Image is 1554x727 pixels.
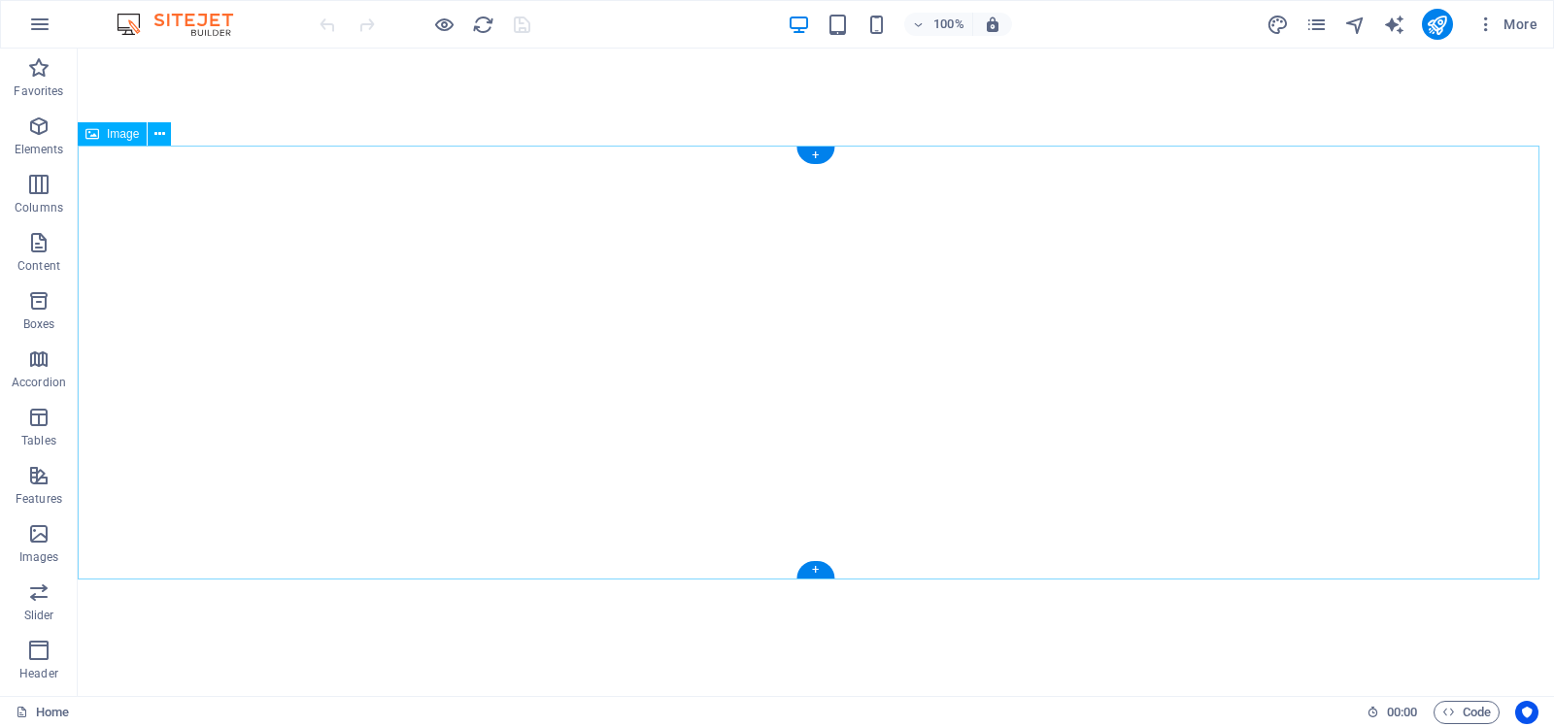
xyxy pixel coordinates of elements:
p: Header [19,666,58,681]
button: reload [471,13,494,36]
i: Pages (Ctrl+Alt+S) [1305,14,1328,36]
button: text_generator [1383,13,1406,36]
span: Code [1442,701,1491,724]
h6: 100% [933,13,964,36]
i: Navigator [1344,14,1367,36]
button: navigator [1344,13,1368,36]
p: Slider [24,608,54,623]
button: Usercentrics [1515,701,1538,724]
div: + [796,147,834,164]
button: Code [1434,701,1500,724]
button: publish [1422,9,1453,40]
i: AI Writer [1383,14,1405,36]
p: Boxes [23,316,55,332]
p: Tables [21,433,56,448]
p: Features [16,491,62,507]
p: Favorites [14,83,63,99]
p: Images [19,549,59,565]
button: pages [1305,13,1329,36]
button: 100% [904,13,973,36]
span: : [1401,705,1403,719]
a: Click to cancel selection. Double-click to open Pages [16,701,69,724]
p: Accordion [12,375,66,390]
div: + [796,561,834,578]
i: Reload page [472,14,494,36]
span: More [1476,15,1537,34]
img: Editor Logo [112,13,257,36]
i: On resize automatically adjust zoom level to fit chosen device. [984,16,1001,33]
p: Elements [15,142,64,157]
h6: Session time [1367,701,1418,724]
span: 00 00 [1387,701,1417,724]
button: More [1469,9,1545,40]
span: Image [107,128,139,140]
button: design [1267,13,1290,36]
iframe: To enrich screen reader interactions, please activate Accessibility in Grammarly extension settings [78,49,1554,696]
p: Content [17,258,60,274]
i: Design (Ctrl+Alt+Y) [1267,14,1289,36]
p: Columns [15,200,63,215]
